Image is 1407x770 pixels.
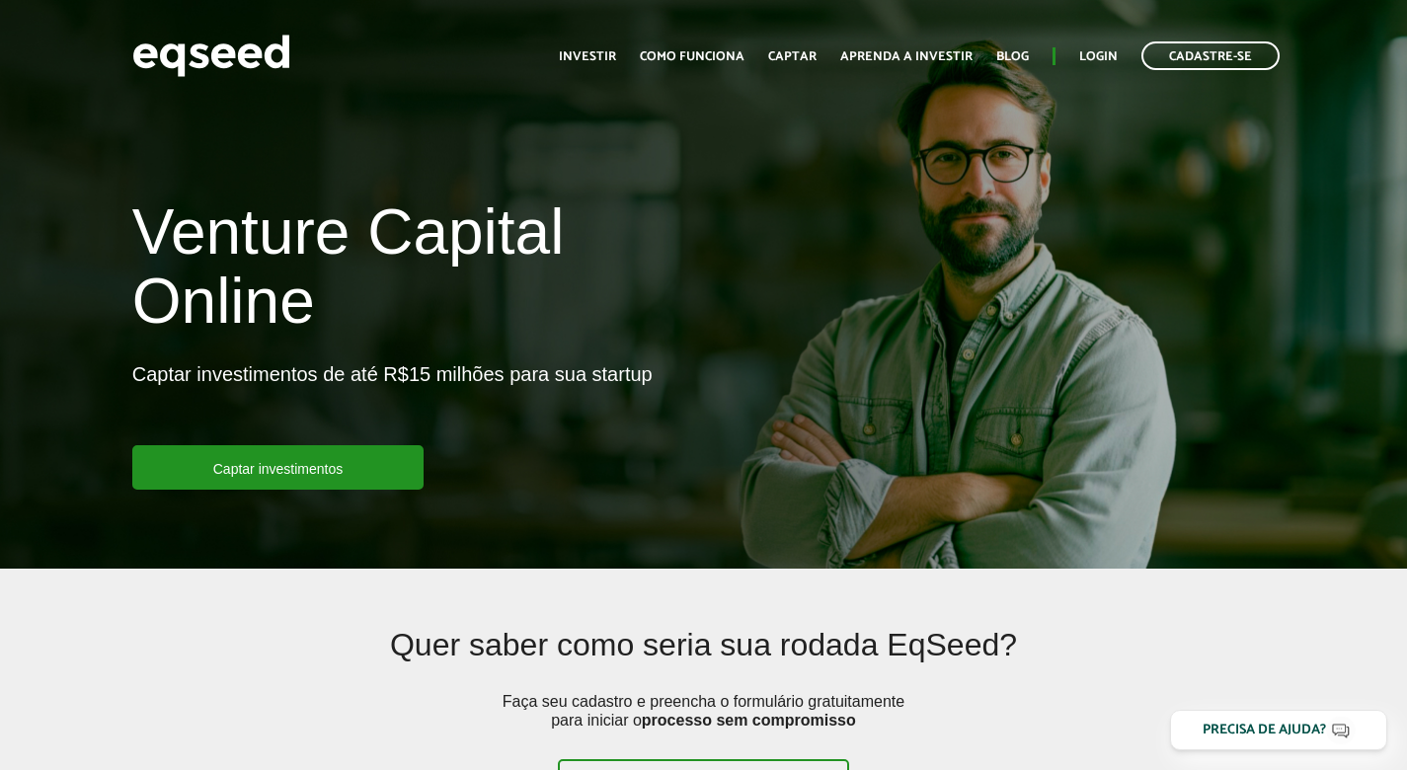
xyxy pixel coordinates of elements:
[642,712,856,729] strong: processo sem compromisso
[497,692,911,759] p: Faça seu cadastro e preencha o formulário gratuitamente para iniciar o
[132,30,290,82] img: EqSeed
[132,445,425,490] a: Captar investimentos
[250,628,1158,692] h2: Quer saber como seria sua rodada EqSeed?
[996,50,1029,63] a: Blog
[559,50,616,63] a: Investir
[1079,50,1118,63] a: Login
[840,50,973,63] a: Aprenda a investir
[132,362,653,445] p: Captar investimentos de até R$15 milhões para sua startup
[1141,41,1280,70] a: Cadastre-se
[132,197,689,346] h1: Venture Capital Online
[640,50,744,63] a: Como funciona
[768,50,817,63] a: Captar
